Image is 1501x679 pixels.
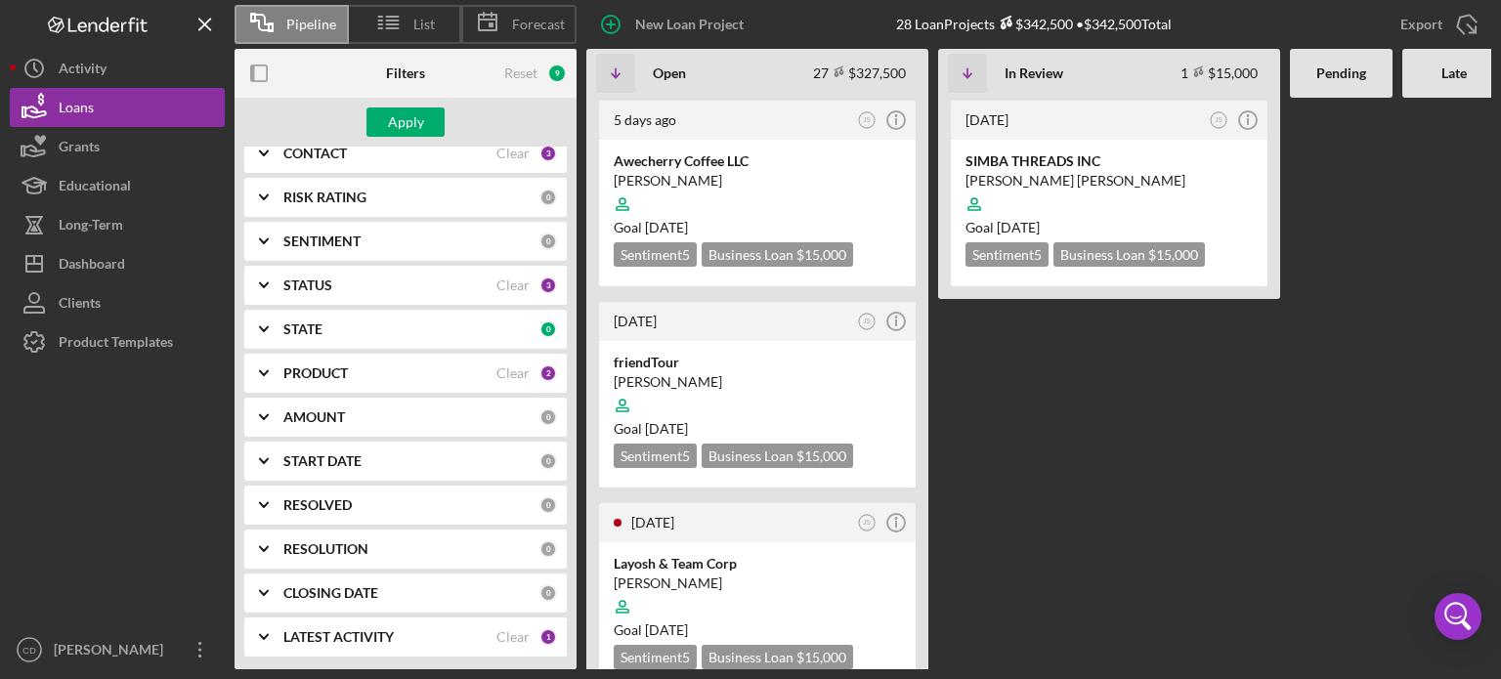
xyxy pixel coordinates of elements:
b: CONTACT [283,146,347,161]
text: JS [1215,116,1222,123]
div: Clients [59,283,101,327]
div: Activity [59,49,107,93]
button: Export [1381,5,1491,44]
div: Educational [59,166,131,210]
div: SIMBA THREADS INC [965,151,1253,171]
div: [PERSON_NAME] [PERSON_NAME] [965,171,1253,191]
b: RESOLUTION [283,541,368,557]
div: 3 [539,276,557,294]
button: JS [854,309,880,335]
div: 0 [539,233,557,250]
time: 09/28/2025 [645,219,688,235]
button: Long-Term [10,205,225,244]
a: [DATE]JSfriendTour[PERSON_NAME]Goal [DATE]Sentiment5Business Loan $15,000 [596,299,919,490]
b: SENTIMENT [283,233,361,249]
button: Grants [10,127,225,166]
button: JS [854,510,880,536]
b: LATEST ACTIVITY [283,629,394,645]
div: [PERSON_NAME] [614,573,901,593]
div: 0 [539,584,557,602]
b: AMOUNT [283,409,345,425]
span: Pipeline [286,17,336,32]
button: Apply [366,107,445,137]
span: $15,000 [796,447,846,464]
b: START DATE [283,453,362,469]
div: 1 [539,628,557,646]
div: Product Templates [59,322,173,366]
button: JS [854,107,880,134]
time: 2025-08-25 11:10 [965,111,1008,128]
div: Clear [496,277,530,293]
text: JS [863,318,871,324]
div: 9 [547,64,567,83]
time: 09/27/2025 [645,621,688,638]
b: Filters [386,65,425,81]
div: 3 [539,145,557,162]
div: [PERSON_NAME] [614,372,901,392]
div: [PERSON_NAME] [614,171,901,191]
div: Open Intercom Messenger [1435,593,1481,640]
button: New Loan Project [586,5,763,44]
a: [DATE]JSSIMBA THREADS INC[PERSON_NAME] [PERSON_NAME]Goal [DATE]Sentiment5Business Loan $15,000 [948,98,1270,289]
span: Goal [614,219,688,235]
time: 2025-08-29 19:52 [614,111,676,128]
div: 0 [539,496,557,514]
time: 09/27/2025 [645,420,688,437]
text: JS [863,519,871,526]
b: In Review [1005,65,1063,81]
b: Open [653,65,686,81]
div: 0 [539,189,557,206]
div: 1 $15,000 [1180,64,1258,81]
div: 28 Loan Projects • $342,500 Total [896,16,1172,32]
button: Dashboard [10,244,225,283]
div: New Loan Project [635,5,744,44]
span: Forecast [512,17,565,32]
button: Product Templates [10,322,225,361]
b: STATE [283,321,322,337]
div: $342,500 [995,16,1073,32]
time: 2025-08-28 17:30 [631,514,674,530]
b: RESOLVED [283,497,352,513]
div: 0 [539,408,557,426]
div: 0 [539,320,557,338]
b: Late [1441,65,1467,81]
div: Business Loan [702,444,853,468]
div: Sentiment 5 [614,645,697,669]
span: $15,000 [1148,246,1198,263]
div: 0 [539,452,557,470]
button: Educational [10,166,225,205]
div: Clear [496,629,530,645]
div: Reset [504,65,537,81]
div: Business Loan [702,645,853,669]
div: Apply [388,107,424,137]
button: JS [1206,107,1232,134]
div: Awecherry Coffee LLC [614,151,901,171]
div: Sentiment 5 [614,242,697,267]
div: 27 $327,500 [813,64,906,81]
span: $15,000 [796,246,846,263]
a: Clients [10,283,225,322]
div: Clear [496,365,530,381]
span: List [413,17,435,32]
div: Loans [59,88,94,132]
b: CLOSING DATE [283,585,378,601]
span: Goal [614,621,688,638]
div: friendTour [614,353,901,372]
button: Loans [10,88,225,127]
button: CD[PERSON_NAME] [10,630,225,669]
button: Activity [10,49,225,88]
div: [PERSON_NAME] [49,630,176,674]
div: Layosh & Team Corp [614,554,901,573]
span: $15,000 [796,649,846,665]
div: 0 [539,540,557,558]
div: Sentiment 5 [614,444,697,468]
b: RISK RATING [283,190,366,205]
a: 5 days agoJSAwecherry Coffee LLC[PERSON_NAME]Goal [DATE]Sentiment5Business Loan $15,000 [596,98,919,289]
span: Goal [965,219,1040,235]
